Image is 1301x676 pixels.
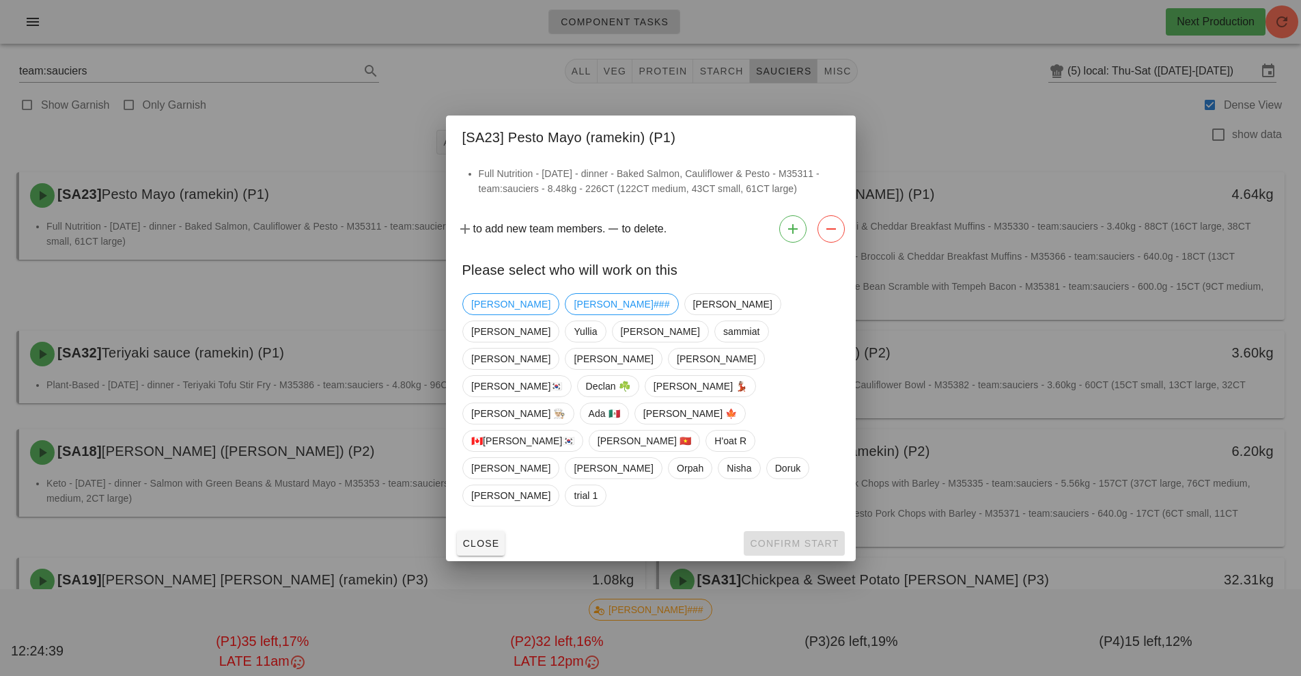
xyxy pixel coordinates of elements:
[653,376,747,396] span: [PERSON_NAME] 💃🏽
[471,431,574,451] span: 🇨🇦[PERSON_NAME]🇰🇷
[457,531,505,556] button: Close
[462,538,500,549] span: Close
[471,376,563,396] span: [PERSON_NAME]🇰🇷
[597,431,691,451] span: [PERSON_NAME] 🇻🇳
[574,294,669,314] span: [PERSON_NAME]###
[620,321,699,342] span: [PERSON_NAME]
[471,321,550,342] span: [PERSON_NAME]
[574,458,653,478] span: [PERSON_NAME]
[714,431,746,451] span: H'oat R
[693,294,772,314] span: [PERSON_NAME]
[643,403,737,424] span: [PERSON_NAME] 🍁
[774,458,800,478] span: Doruk
[479,166,839,196] li: Full Nutrition - [DATE] - dinner - Baked Salmon, Cauliflower & Pesto - M35311 - team:sauciers - 8...
[471,294,550,314] span: [PERSON_NAME]
[727,458,751,478] span: Nisha
[446,248,856,288] div: Please select who will work on this
[574,485,598,506] span: trial 1
[446,210,856,248] div: to add new team members. to delete.
[574,321,597,342] span: Yullia
[588,403,619,424] span: Ada 🇲🇽
[676,349,755,369] span: [PERSON_NAME]
[723,321,759,342] span: sammiat
[471,403,565,424] span: [PERSON_NAME] 👨🏼‍🍳
[471,485,550,506] span: [PERSON_NAME]
[574,349,653,369] span: [PERSON_NAME]
[585,376,630,396] span: Declan ☘️
[471,349,550,369] span: [PERSON_NAME]
[676,458,703,478] span: Orpah
[471,458,550,478] span: [PERSON_NAME]
[446,116,856,155] div: [SA23] Pesto Mayo (ramekin) (P1)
